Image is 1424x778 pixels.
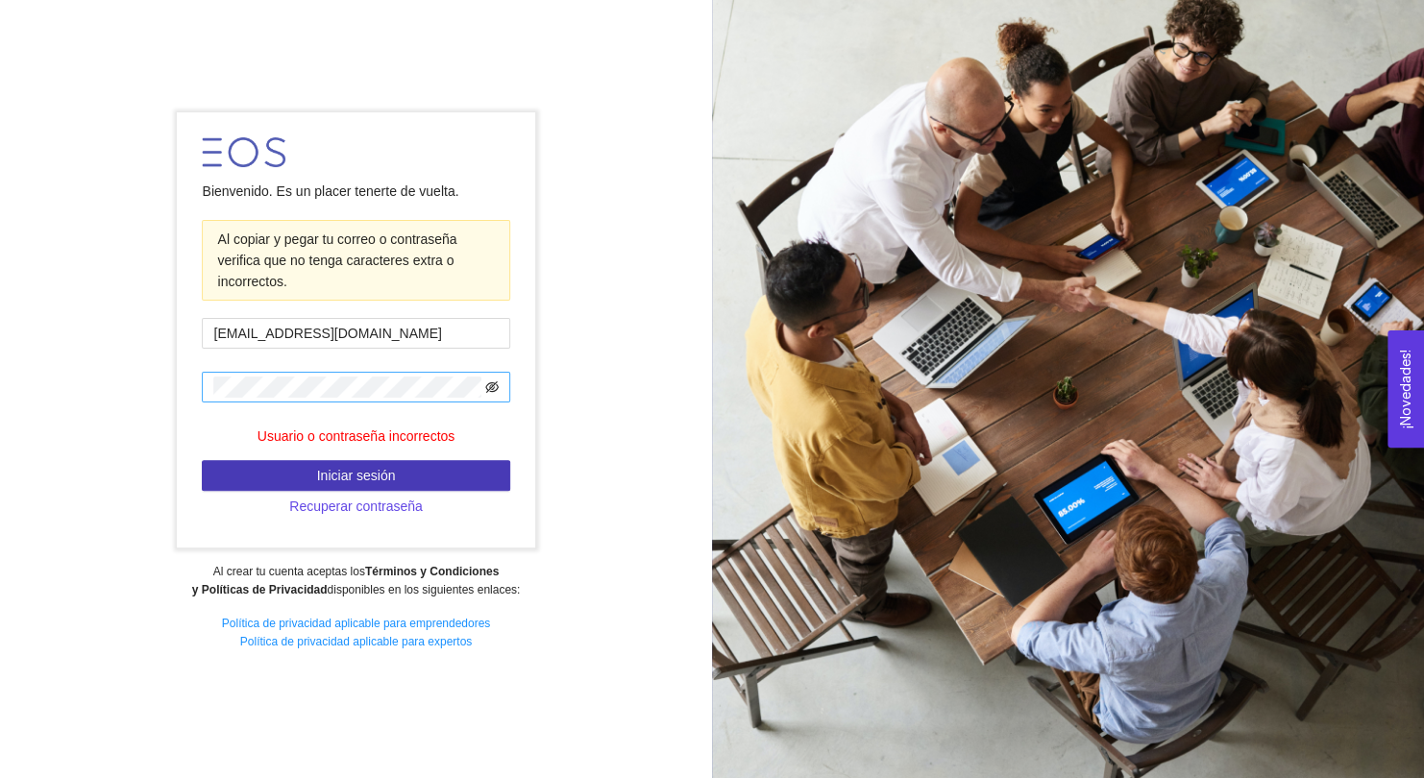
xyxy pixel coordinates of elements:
[222,617,491,630] a: Política de privacidad aplicable para emprendedores
[12,563,699,599] div: Al crear tu cuenta aceptas los disponibles en los siguientes enlaces:
[192,565,499,596] strong: Términos y Condiciones y Políticas de Privacidad
[202,425,509,447] p: Usuario o contraseña incorrectos
[202,137,285,167] img: LOGO
[202,181,509,202] div: Bienvenido. Es un placer tenerte de vuelta.
[202,460,509,491] button: Iniciar sesión
[202,318,509,349] input: Correo electrónico
[217,229,494,292] div: Al copiar y pegar tu correo o contraseña verifica que no tenga caracteres extra o incorrectos.
[317,465,396,486] span: Iniciar sesión
[485,380,499,394] span: eye-invisible
[202,491,509,522] button: Recuperar contraseña
[289,496,423,517] span: Recuperar contraseña
[240,635,472,648] a: Política de privacidad aplicable para expertos
[202,498,509,514] a: Recuperar contraseña
[1387,330,1424,448] button: Open Feedback Widget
